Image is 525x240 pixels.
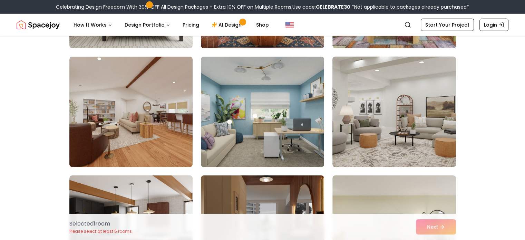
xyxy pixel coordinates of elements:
a: Shop [251,18,274,32]
img: Room room-56 [201,57,324,167]
div: Celebrating Design Freedom With 30% OFF All Design Packages + Extra 10% OFF on Multiple Rooms. [56,3,469,10]
span: *Not applicable to packages already purchased* [350,3,469,10]
a: Start Your Project [421,19,474,31]
nav: Global [17,14,508,36]
b: CELEBRATE30 [316,3,350,10]
p: Selected 1 room [69,220,132,228]
img: Spacejoy Logo [17,18,60,32]
img: Room room-57 [329,54,459,170]
a: Login [479,19,508,31]
button: Design Portfolio [119,18,176,32]
nav: Main [68,18,274,32]
img: Room room-55 [69,57,193,167]
a: Pricing [177,18,205,32]
a: Spacejoy [17,18,60,32]
button: How It Works [68,18,118,32]
a: AI Design [206,18,249,32]
p: Please select at least 5 rooms [69,229,132,234]
img: United States [285,21,294,29]
span: Use code: [292,3,350,10]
